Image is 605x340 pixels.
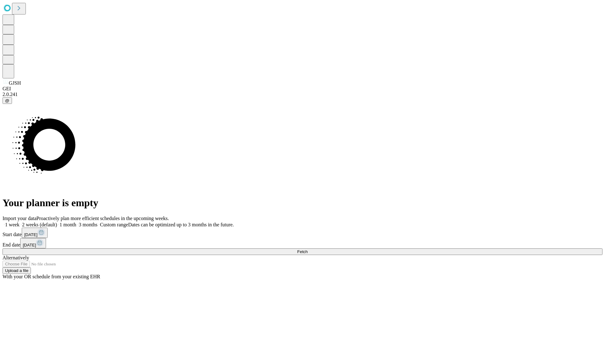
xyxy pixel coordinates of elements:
span: Alternatively [3,255,29,260]
span: 1 week [5,222,20,227]
h1: Your planner is empty [3,197,602,209]
span: Import your data [3,216,37,221]
button: [DATE] [20,238,46,248]
span: Custom range [100,222,128,227]
span: 3 months [79,222,97,227]
button: [DATE] [22,228,48,238]
span: 2 weeks (default) [22,222,57,227]
div: GEI [3,86,602,92]
span: [DATE] [23,243,36,247]
span: Proactively plan more efficient schedules in the upcoming weeks. [37,216,169,221]
button: Fetch [3,248,602,255]
span: Fetch [297,249,308,254]
span: Dates can be optimized up to 3 months in the future. [128,222,234,227]
div: 2.0.241 [3,92,602,97]
button: Upload a file [3,267,31,274]
span: [DATE] [24,232,37,237]
span: @ [5,98,9,103]
div: End date [3,238,602,248]
span: GJSH [9,80,21,86]
div: Start date [3,228,602,238]
span: 1 month [60,222,76,227]
button: @ [3,97,12,104]
span: With your OR schedule from your existing EHR [3,274,100,279]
